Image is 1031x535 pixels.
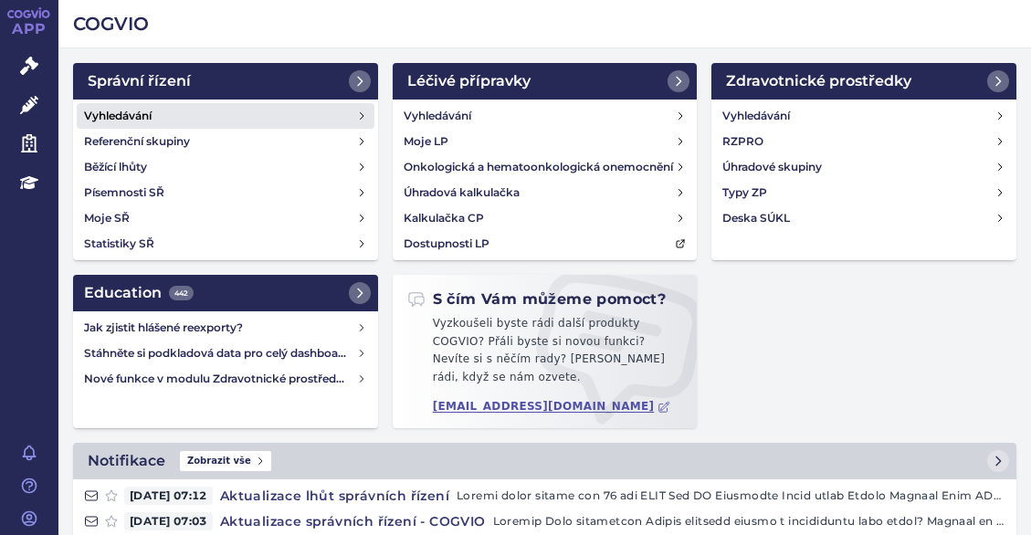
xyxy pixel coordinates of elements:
[493,512,1005,530] p: Loremip Dolo sitametcon Adipis elitsedd eiusmo t incididuntu labo etdol? Magnaal en adm v Quisnos...
[84,282,194,304] h2: Education
[84,319,356,337] h4: Jak zjistit hlášené reexporty?
[77,180,374,205] a: Písemnosti SŘ
[715,103,1013,129] a: Vyhledávání
[84,235,154,253] h4: Statistiky SŘ
[396,231,694,257] a: Dostupnosti LP
[722,158,822,176] h4: Úhradové skupiny
[722,209,790,227] h4: Deska SÚKL
[77,315,374,341] a: Jak zjistit hlášené reexporty?
[457,487,1005,505] p: Loremi dolor sitame con 76 adi ELIT Sed DO Eiusmodte Incid utlab Etdolo Magnaal Enim ADMIN504377/...
[715,180,1013,205] a: Typy ZP
[88,450,165,472] h2: Notifikace
[404,235,489,253] h4: Dostupnosti LP
[77,205,374,231] a: Moje SŘ
[73,275,378,311] a: Education442
[124,487,213,505] span: [DATE] 07:12
[84,132,190,151] h4: Referenční skupiny
[77,103,374,129] a: Vyhledávání
[84,158,147,176] h4: Běžící lhůty
[77,129,374,154] a: Referenční skupiny
[404,132,448,151] h4: Moje LP
[711,63,1016,100] a: Zdravotnické prostředky
[84,107,152,125] h4: Vyhledávání
[84,184,164,202] h4: Písemnosti SŘ
[407,315,683,393] p: Vyzkoušeli byste rádi další produkty COGVIO? Přáli byste si novou funkci? Nevíte si s něčím rady?...
[77,341,374,366] a: Stáhněte si podkladová data pro celý dashboard nebo obrázek grafu v COGVIO App modulu Analytics
[722,184,767,202] h4: Typy ZP
[396,129,694,154] a: Moje LP
[180,451,271,471] span: Zobrazit vše
[404,107,471,125] h4: Vyhledávání
[73,63,378,100] a: Správní řízení
[77,154,374,180] a: Běžící lhůty
[213,487,457,505] h4: Aktualizace lhůt správních řízení
[396,103,694,129] a: Vyhledávání
[169,286,194,300] span: 442
[715,154,1013,180] a: Úhradové skupiny
[404,184,520,202] h4: Úhradová kalkulačka
[88,70,191,92] h2: Správní řízení
[213,512,493,530] h4: Aktualizace správních řízení - COGVIO
[433,400,671,414] a: [EMAIL_ADDRESS][DOMAIN_NAME]
[77,231,374,257] a: Statistiky SŘ
[396,180,694,205] a: Úhradová kalkulačka
[73,11,1016,37] h2: COGVIO
[393,63,698,100] a: Léčivé přípravky
[722,132,763,151] h4: RZPRO
[404,209,484,227] h4: Kalkulačka CP
[715,129,1013,154] a: RZPRO
[77,366,374,392] a: Nové funkce v modulu Zdravotnické prostředky
[396,154,694,180] a: Onkologická a hematoonkologická onemocnění
[404,158,673,176] h4: Onkologická a hematoonkologická onemocnění
[407,289,667,309] h2: S čím Vám můžeme pomoct?
[84,344,356,362] h4: Stáhněte si podkladová data pro celý dashboard nebo obrázek grafu v COGVIO App modulu Analytics
[84,370,356,388] h4: Nové funkce v modulu Zdravotnické prostředky
[124,512,213,530] span: [DATE] 07:03
[73,443,1016,479] a: NotifikaceZobrazit vše
[84,209,130,227] h4: Moje SŘ
[715,205,1013,231] a: Deska SÚKL
[726,70,911,92] h2: Zdravotnické prostředky
[722,107,790,125] h4: Vyhledávání
[396,205,694,231] a: Kalkulačka CP
[407,70,531,92] h2: Léčivé přípravky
